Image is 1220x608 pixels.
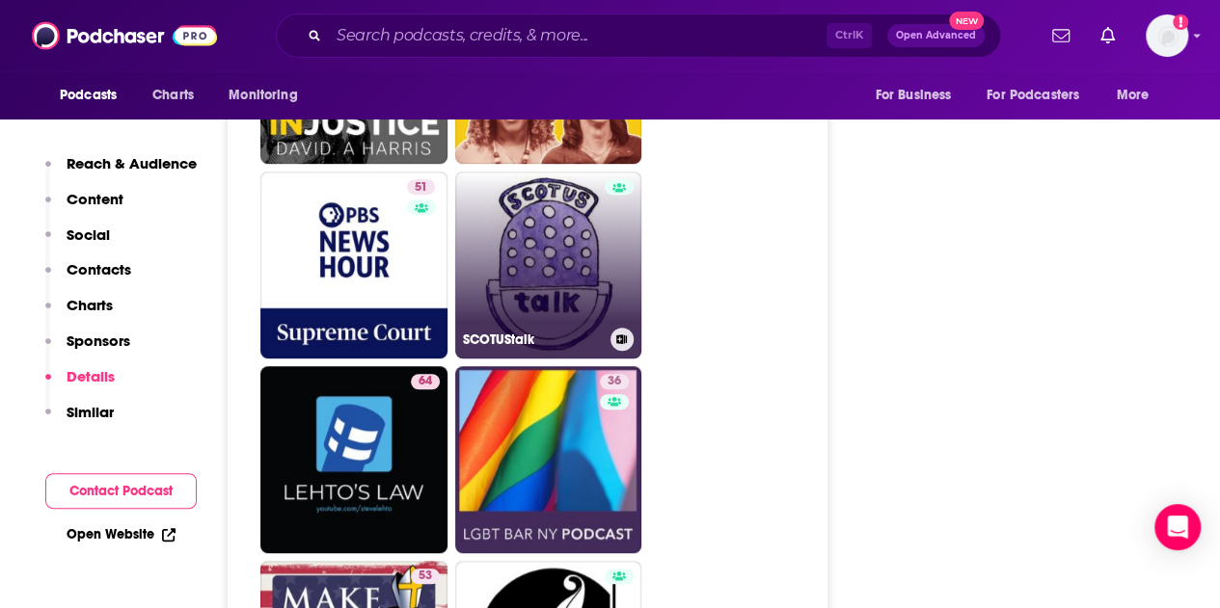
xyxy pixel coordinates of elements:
[1117,82,1150,109] span: More
[827,23,872,48] span: Ctrl K
[45,331,130,367] button: Sponsors
[260,172,447,358] a: 51
[140,77,205,114] a: Charts
[46,77,142,114] button: open menu
[896,31,976,40] span: Open Advanced
[1154,504,1201,550] div: Open Intercom Messenger
[260,366,447,553] a: 64
[1093,19,1123,52] a: Show notifications dropdown
[67,154,197,172] p: Reach & Audience
[67,403,114,421] p: Similar
[67,296,113,314] p: Charts
[987,82,1079,109] span: For Podcasters
[276,13,1001,58] div: Search podcasts, credits, & more...
[419,567,432,586] span: 53
[45,190,123,225] button: Content
[600,374,629,389] a: 36
[67,526,176,542] a: Open Website
[45,225,110,261] button: Social
[608,372,621,391] span: 36
[887,24,985,47] button: Open AdvancedNew
[67,225,110,244] p: Social
[32,17,217,54] img: Podchaser - Follow, Share and Rate Podcasts
[45,154,197,190] button: Reach & Audience
[411,374,440,389] a: 64
[67,260,131,278] p: Contacts
[455,172,642,358] a: SCOTUStalk
[419,372,432,391] span: 64
[463,331,603,348] h3: SCOTUStalk
[415,178,427,198] span: 51
[407,179,435,195] a: 51
[67,190,123,208] p: Content
[45,260,131,296] button: Contacts
[455,366,642,553] a: 36
[45,403,114,438] button: Similar
[67,367,115,385] p: Details
[45,296,113,331] button: Charts
[215,77,322,114] button: open menu
[1146,14,1188,57] span: Logged in as aclumedia
[152,82,194,109] span: Charts
[45,367,115,403] button: Details
[1146,14,1188,57] img: User Profile
[1103,77,1174,114] button: open menu
[974,77,1107,114] button: open menu
[1173,14,1188,30] svg: Add a profile image
[229,82,297,109] span: Monitoring
[60,82,117,109] span: Podcasts
[45,473,197,509] button: Contact Podcast
[861,77,975,114] button: open menu
[875,82,951,109] span: For Business
[949,12,984,30] span: New
[1146,14,1188,57] button: Show profile menu
[411,568,440,584] a: 53
[67,331,130,350] p: Sponsors
[1044,19,1077,52] a: Show notifications dropdown
[329,20,827,51] input: Search podcasts, credits, & more...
